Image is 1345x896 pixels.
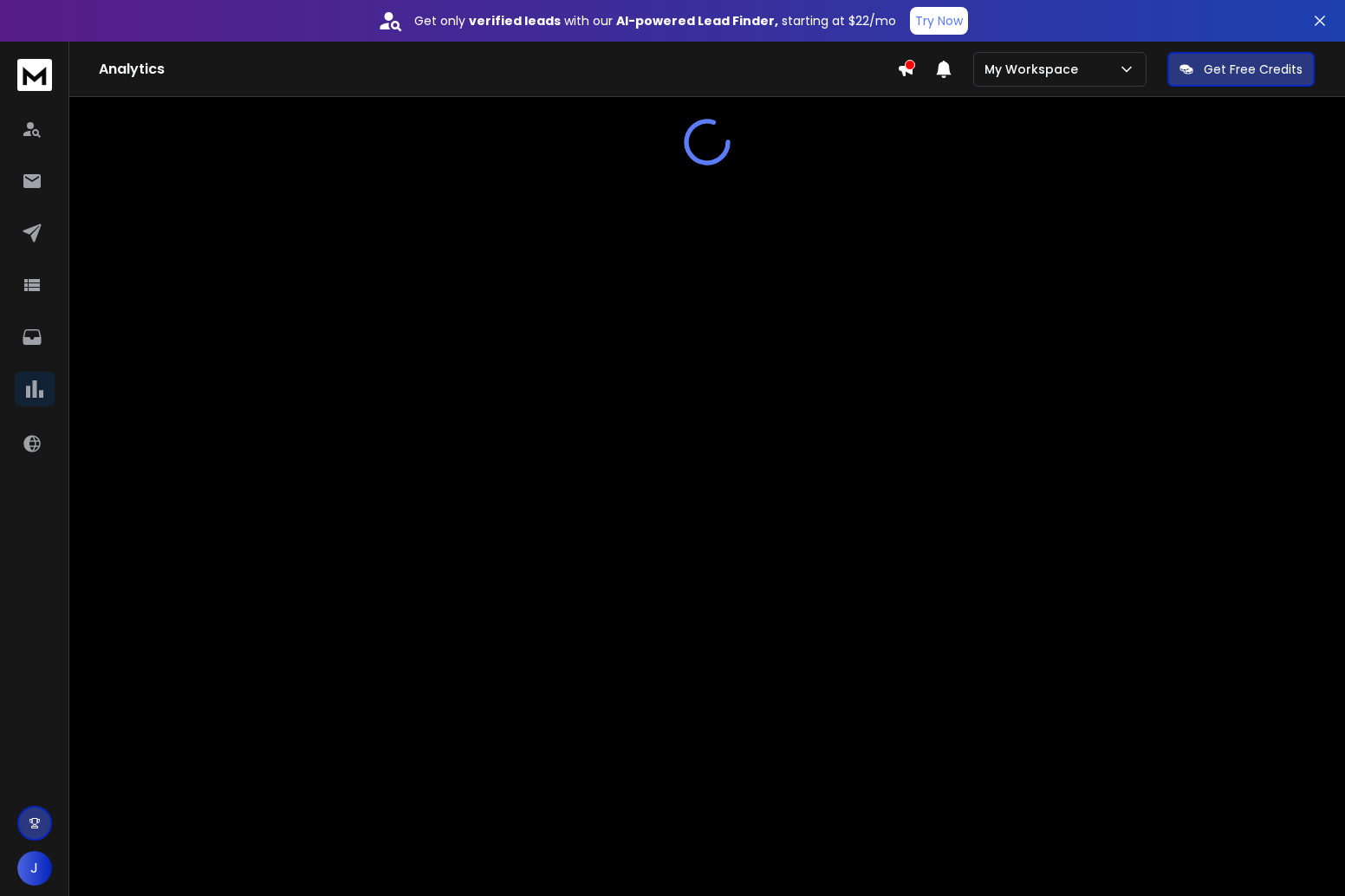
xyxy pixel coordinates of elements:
p: Get Free Credits [1204,61,1303,78]
button: J [17,851,52,886]
h1: Analytics [99,59,897,80]
button: Try Now [910,7,968,35]
p: Try Now [915,12,963,29]
img: logo [17,59,52,91]
button: Get Free Credits [1167,52,1315,87]
p: My Workspace [984,61,1085,78]
strong: verified leads [469,12,561,29]
p: Get only with our starting at $22/mo [414,12,896,29]
strong: AI-powered Lead Finder, [616,12,778,29]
